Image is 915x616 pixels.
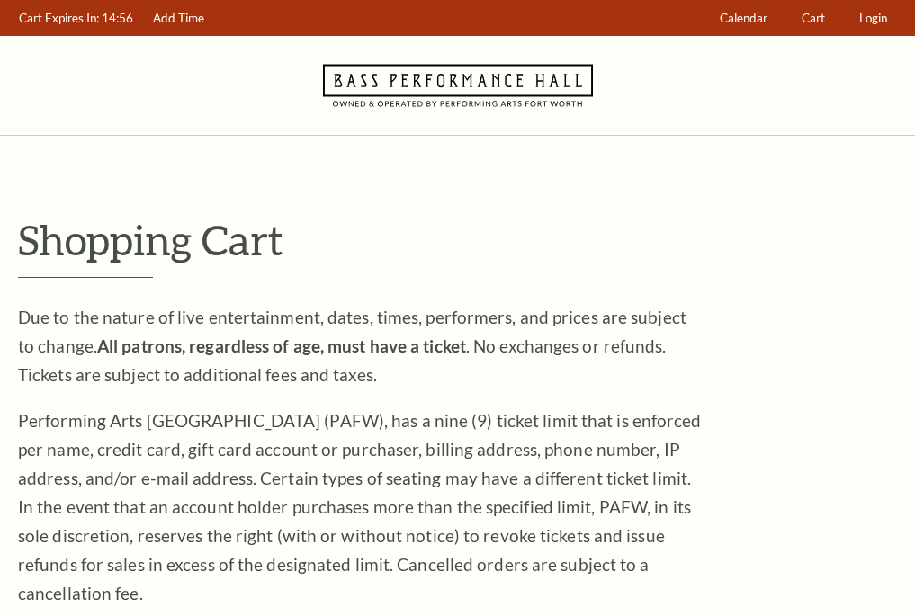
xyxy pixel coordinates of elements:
[720,11,767,25] span: Calendar
[145,1,213,36] a: Add Time
[859,11,887,25] span: Login
[794,1,834,36] a: Cart
[97,335,466,356] strong: All patrons, regardless of age, must have a ticket
[851,1,896,36] a: Login
[18,307,686,385] span: Due to the nature of live entertainment, dates, times, performers, and prices are subject to chan...
[102,11,133,25] span: 14:56
[18,217,897,263] p: Shopping Cart
[802,11,825,25] span: Cart
[712,1,776,36] a: Calendar
[19,11,99,25] span: Cart Expires In:
[18,406,702,608] p: Performing Arts [GEOGRAPHIC_DATA] (PAFW), has a nine (9) ticket limit that is enforced per name, ...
